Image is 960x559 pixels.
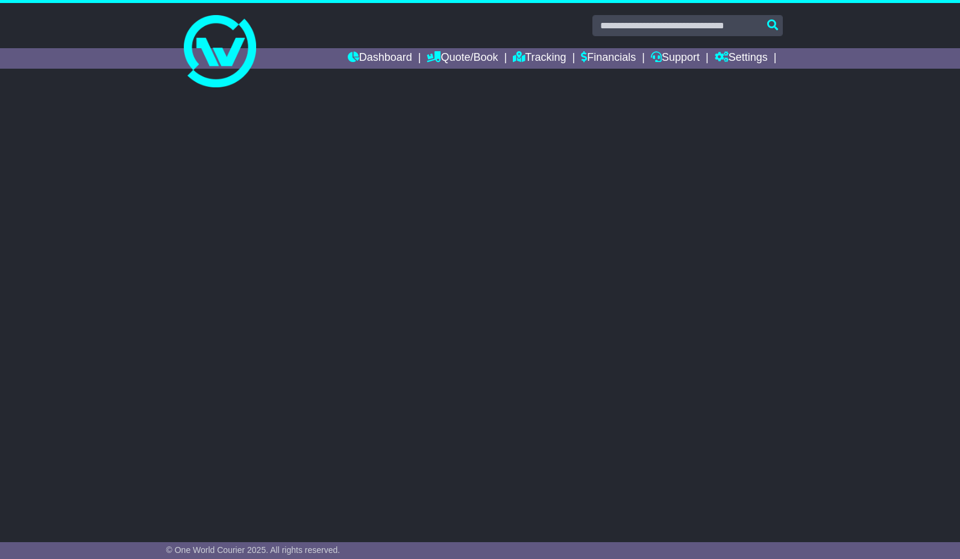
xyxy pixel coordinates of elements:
a: Support [651,48,700,69]
a: Settings [715,48,768,69]
span: © One World Courier 2025. All rights reserved. [166,545,340,555]
a: Financials [581,48,636,69]
a: Quote/Book [427,48,498,69]
a: Tracking [513,48,566,69]
a: Dashboard [348,48,412,69]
